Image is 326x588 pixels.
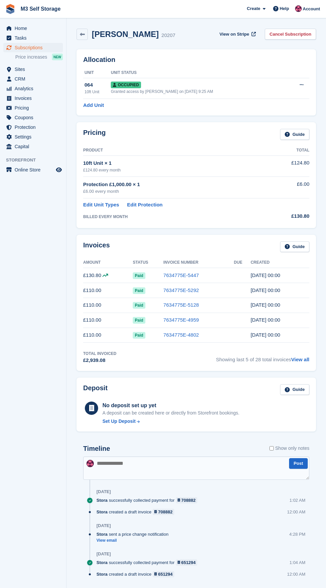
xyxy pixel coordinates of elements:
[295,5,302,12] img: Nick Jones
[6,157,66,163] span: Storefront
[161,32,175,39] div: 20207
[84,89,111,95] div: 10ft Unit
[216,351,309,364] span: Showing last 5 of 28 total invoices
[96,559,107,566] span: Stora
[15,24,55,33] span: Home
[83,68,111,78] th: Unit
[250,302,280,308] time: 2025-06-18 23:00:27 UTC
[96,571,178,577] div: created a draft invoice
[96,509,107,515] span: Stora
[15,113,55,122] span: Coupons
[96,559,201,566] div: successfully collected payment for
[250,272,280,278] time: 2025-08-18 23:00:51 UTC
[280,5,289,12] span: Help
[280,241,309,252] a: Guide
[15,33,55,43] span: Tasks
[111,89,285,95] div: Granted access by [PERSON_NAME] on [DATE] 9:25 AM
[83,159,267,167] div: 10ft Unit × 1
[83,167,267,173] div: £124.80 every month
[3,103,63,113] a: menu
[269,445,274,452] input: Show only notes
[267,212,309,220] div: £130.80
[287,509,305,515] div: 12:00 AM
[83,351,116,357] div: Total Invoiced
[289,497,305,503] div: 1:02 AM
[96,531,107,537] span: Stora
[111,68,285,78] th: Unit Status
[220,31,249,38] span: View on Stripe
[83,241,110,252] h2: Invoices
[3,33,63,43] a: menu
[102,410,240,417] p: A deposit can be created here or directly from Storefront bookings.
[84,81,111,89] div: 064
[83,181,267,188] div: Protection £1,000.00 × 1
[18,3,63,14] a: M3 Self Storage
[291,357,309,362] a: View all
[3,43,63,52] a: menu
[163,332,199,338] a: 7634775E-4802
[86,460,94,467] img: Nick Jones
[83,102,104,109] a: Add Unit
[280,384,309,395] a: Guide
[111,82,141,88] span: Occupied
[3,84,63,93] a: menu
[96,531,172,537] div: sent a price change notification
[15,103,55,113] span: Pricing
[158,571,172,577] div: 651294
[96,509,178,515] div: created a draft invoice
[102,402,240,410] div: No deposit set up yet
[289,458,308,469] button: Post
[3,142,63,151] a: menu
[83,56,309,64] h2: Allocation
[83,257,133,268] th: Amount
[267,155,309,176] td: £124.80
[3,165,63,174] a: menu
[96,489,111,494] div: [DATE]
[153,571,174,577] a: 651294
[3,74,63,84] a: menu
[176,559,198,566] a: 651294
[289,559,305,566] div: 1:04 AM
[3,113,63,122] a: menu
[83,384,107,395] h2: Deposit
[163,287,199,293] a: 7634775E-5292
[96,551,111,557] div: [DATE]
[163,302,199,308] a: 7634775E-5128
[15,65,55,74] span: Sites
[15,84,55,93] span: Analytics
[181,497,196,503] div: 708882
[3,65,63,74] a: menu
[133,332,145,339] span: Paid
[83,445,110,452] h2: Timeline
[163,257,234,268] th: Invoice Number
[102,418,136,425] div: Set Up Deposit
[163,272,199,278] a: 7634775E-5447
[3,94,63,103] a: menu
[133,272,145,279] span: Paid
[96,523,111,528] div: [DATE]
[269,445,309,452] label: Show only notes
[250,332,280,338] time: 2025-04-18 23:00:54 UTC
[265,29,316,40] a: Cancel Subscription
[181,559,196,566] div: 651294
[83,268,133,283] td: £130.80
[15,54,47,60] span: Price increases
[158,509,172,515] div: 708882
[289,531,305,537] div: 4:28 PM
[287,571,305,577] div: 12:00 AM
[83,357,116,364] div: £2,939.08
[102,418,240,425] a: Set Up Deposit
[83,129,106,140] h2: Pricing
[247,5,260,12] span: Create
[15,132,55,142] span: Settings
[15,94,55,103] span: Invoices
[83,214,267,220] div: BILLED EVERY MONTH
[280,129,309,140] a: Guide
[163,317,199,323] a: 7634775E-4959
[83,145,267,156] th: Product
[303,6,320,12] span: Account
[133,302,145,309] span: Paid
[15,43,55,52] span: Subscriptions
[133,257,163,268] th: Status
[15,165,55,174] span: Online Store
